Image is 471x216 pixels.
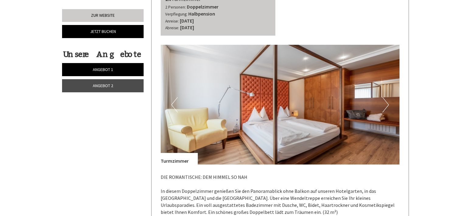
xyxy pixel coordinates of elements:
p: DIE ROMANTISCHE: DEM HIMMEL SO NAH In diesem Doppelzimmer genießen Sie den Panoramablick ohne Bal... [161,174,400,215]
span: Angebot 1 [93,67,113,72]
b: [DATE] [180,24,194,30]
small: Abreise: [165,25,179,30]
small: Verpflegung: [165,12,187,17]
a: Jetzt buchen [62,25,144,38]
small: Anreise: [165,19,179,24]
span: Angebot 2 [93,83,113,88]
b: Doppelzimmer [187,4,218,10]
img: image [161,45,400,165]
b: Halbpension [188,11,215,17]
a: Zur Website [62,9,144,22]
div: Unsere Angebote [62,49,142,60]
button: Next [382,97,389,112]
button: Previous [171,97,178,112]
b: [DATE] [180,18,194,24]
div: Turmzimmer [161,153,198,165]
small: 2 Personen: [165,5,186,10]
